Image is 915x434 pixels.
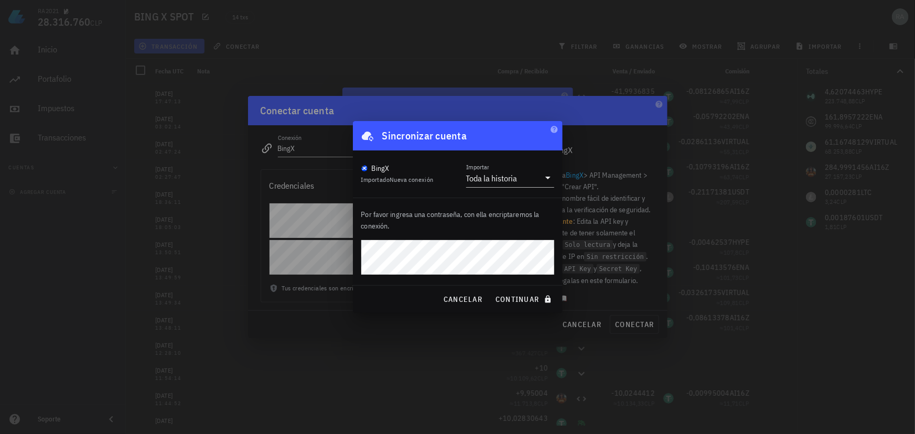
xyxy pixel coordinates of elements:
button: continuar [491,290,558,309]
span: Importado [361,176,434,183]
div: Sincronizar cuenta [382,127,467,144]
p: Por favor ingresa una contraseña, con ella encriptaremos la conexión. [361,209,554,232]
div: Toda la historia [466,173,518,183]
div: ImportarToda la historia [466,169,554,187]
span: Nueva conexión [390,176,434,183]
span: continuar [495,295,554,304]
img: BingXOfficial [361,165,368,171]
div: BingX [372,163,390,173]
label: Importar [466,163,489,171]
button: cancelar [439,290,487,309]
span: cancelar [443,295,482,304]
